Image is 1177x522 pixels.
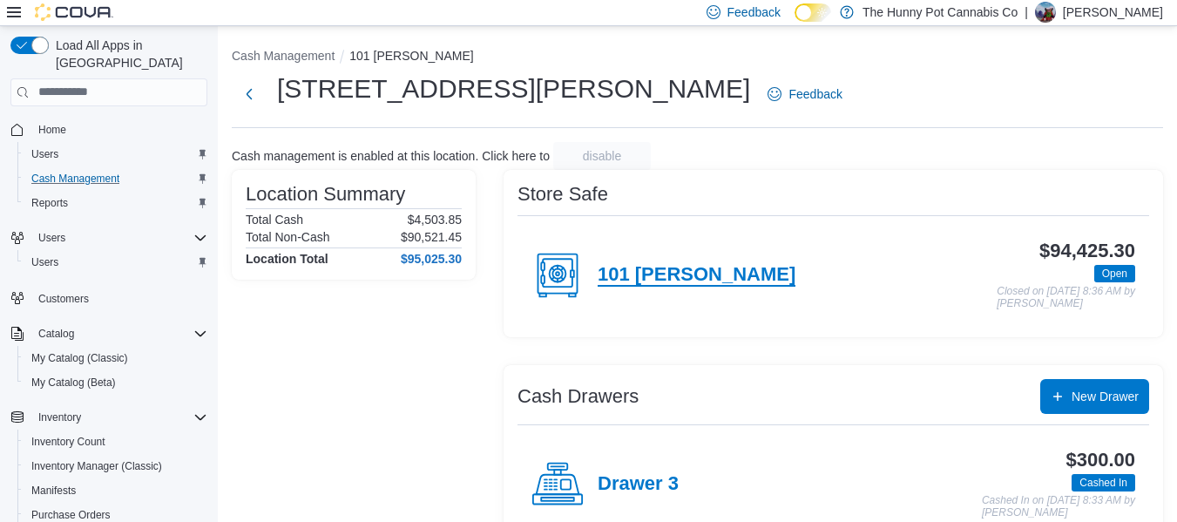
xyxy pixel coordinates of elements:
button: Manifests [17,478,214,503]
span: My Catalog (Beta) [24,372,207,393]
span: Cash Management [31,172,119,186]
span: My Catalog (Beta) [31,376,116,390]
a: Users [24,252,65,273]
span: Cashed In [1079,475,1127,491]
span: Inventory Manager (Classic) [24,456,207,477]
span: Purchase Orders [31,508,111,522]
a: Inventory Count [24,431,112,452]
span: Inventory Manager (Classic) [31,459,162,473]
button: New Drawer [1040,379,1149,414]
span: Catalog [31,323,207,344]
h3: $300.00 [1066,450,1135,471]
span: Cashed In [1072,474,1135,491]
button: Users [3,226,214,250]
span: Inventory [31,407,207,428]
span: Reports [24,193,207,214]
span: Manifests [24,480,207,501]
span: Home [38,123,66,137]
button: My Catalog (Classic) [17,346,214,370]
h6: Total Non-Cash [246,230,330,244]
span: Cash Management [24,168,207,189]
h1: [STREET_ADDRESS][PERSON_NAME] [277,71,750,106]
p: | [1025,2,1028,23]
h3: $94,425.30 [1039,241,1135,261]
button: Cash Management [17,166,214,191]
span: Inventory Count [31,435,105,449]
a: My Catalog (Beta) [24,372,123,393]
span: Inventory Count [24,431,207,452]
a: Manifests [24,480,83,501]
button: Users [31,227,72,248]
h3: Location Summary [246,184,405,205]
span: Users [31,227,207,248]
p: $90,521.45 [401,230,462,244]
p: $4,503.85 [408,213,462,227]
button: Inventory Manager (Classic) [17,454,214,478]
h6: Total Cash [246,213,303,227]
p: [PERSON_NAME] [1063,2,1163,23]
button: Home [3,117,214,142]
p: The Hunny Pot Cannabis Co [862,2,1018,23]
span: Catalog [38,327,74,341]
span: Home [31,119,207,140]
span: Customers [31,287,207,308]
h4: 101 [PERSON_NAME] [598,264,795,287]
span: Open [1102,266,1127,281]
button: Users [17,142,214,166]
span: My Catalog (Classic) [24,348,207,369]
a: Reports [24,193,75,214]
a: Users [24,144,65,165]
button: Inventory [3,405,214,430]
h4: Drawer 3 [598,473,679,496]
span: disable [583,147,621,165]
h4: Location Total [246,252,328,266]
p: Closed on [DATE] 8:36 AM by [PERSON_NAME] [997,286,1135,309]
span: Dark Mode [795,22,795,23]
button: Inventory [31,407,88,428]
span: Customers [38,292,89,306]
button: disable [553,142,651,170]
button: Users [17,250,214,275]
span: Feedback [727,3,781,21]
span: Feedback [788,85,842,103]
span: Load All Apps in [GEOGRAPHIC_DATA] [49,37,207,71]
a: Inventory Manager (Classic) [24,456,169,477]
img: Cova [35,3,113,21]
a: My Catalog (Classic) [24,348,135,369]
span: Inventory [38,410,81,424]
button: My Catalog (Beta) [17,370,214,395]
span: Open [1094,265,1135,282]
button: Cash Management [232,49,335,63]
span: Users [31,255,58,269]
a: Home [31,119,73,140]
span: Manifests [31,484,76,498]
a: Feedback [761,77,849,112]
span: Users [31,147,58,161]
h4: $95,025.30 [401,252,462,266]
button: Inventory Count [17,430,214,454]
span: New Drawer [1072,388,1139,405]
h3: Store Safe [517,184,608,205]
span: Users [24,252,207,273]
button: Customers [3,285,214,310]
a: Customers [31,288,96,309]
h3: Cash Drawers [517,386,639,407]
input: Dark Mode [795,3,831,22]
p: Cash management is enabled at this location. Click here to [232,149,550,163]
button: Reports [17,191,214,215]
button: Catalog [3,322,214,346]
button: Next [232,77,267,112]
p: Cashed In on [DATE] 8:33 AM by [PERSON_NAME] [982,495,1135,519]
span: Users [38,231,65,245]
div: Kyle Billie [1035,2,1056,23]
button: Catalog [31,323,81,344]
a: Cash Management [24,168,126,189]
span: My Catalog (Classic) [31,351,128,365]
span: Reports [31,196,68,210]
span: Users [24,144,207,165]
button: 101 [PERSON_NAME] [349,49,473,63]
nav: An example of EuiBreadcrumbs [232,47,1163,68]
